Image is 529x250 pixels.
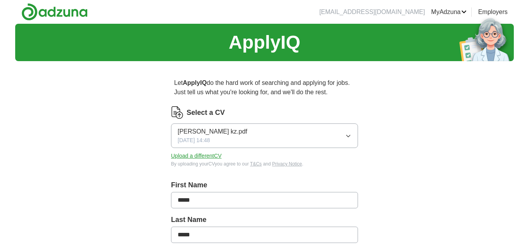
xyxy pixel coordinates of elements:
label: First Name [171,180,358,190]
label: Last Name [171,215,358,225]
p: Let do the hard work of searching and applying for jobs. Just tell us what you're looking for, an... [171,75,358,100]
button: Upload a differentCV [171,152,222,160]
a: MyAdzuna [431,7,467,17]
a: T&Cs [250,161,262,167]
li: [EMAIL_ADDRESS][DOMAIN_NAME] [319,7,425,17]
button: [PERSON_NAME] kz.pdf[DATE] 14:48 [171,123,358,148]
h1: ApplyIQ [229,28,300,56]
a: Employers [478,7,508,17]
a: Privacy Notice [272,161,302,167]
img: Adzuna logo [21,3,88,21]
img: CV Icon [171,106,183,119]
label: Select a CV [187,107,225,118]
span: [DATE] 14:48 [178,136,210,144]
div: By uploading your CV you agree to our and . [171,160,358,167]
strong: ApplyIQ [183,79,206,86]
span: [PERSON_NAME] kz.pdf [178,127,247,136]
